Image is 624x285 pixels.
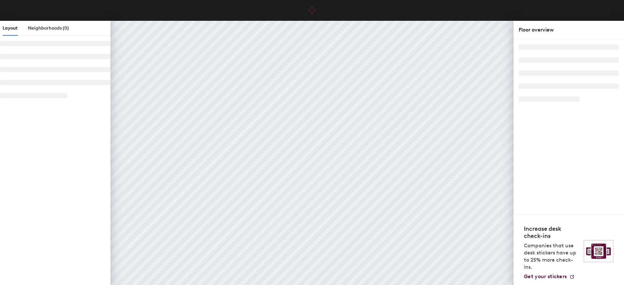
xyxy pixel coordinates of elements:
div: Floor overview [519,26,619,34]
img: Sticker logo [584,240,614,262]
a: Get your stickers [524,273,575,280]
h4: Increase desk check-ins [524,225,580,240]
span: Get your stickers [524,273,567,279]
span: Layout [3,25,18,31]
p: Companies that use desk stickers have up to 25% more check-ins. [524,242,580,271]
span: Neighborhoods (0) [28,25,69,31]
